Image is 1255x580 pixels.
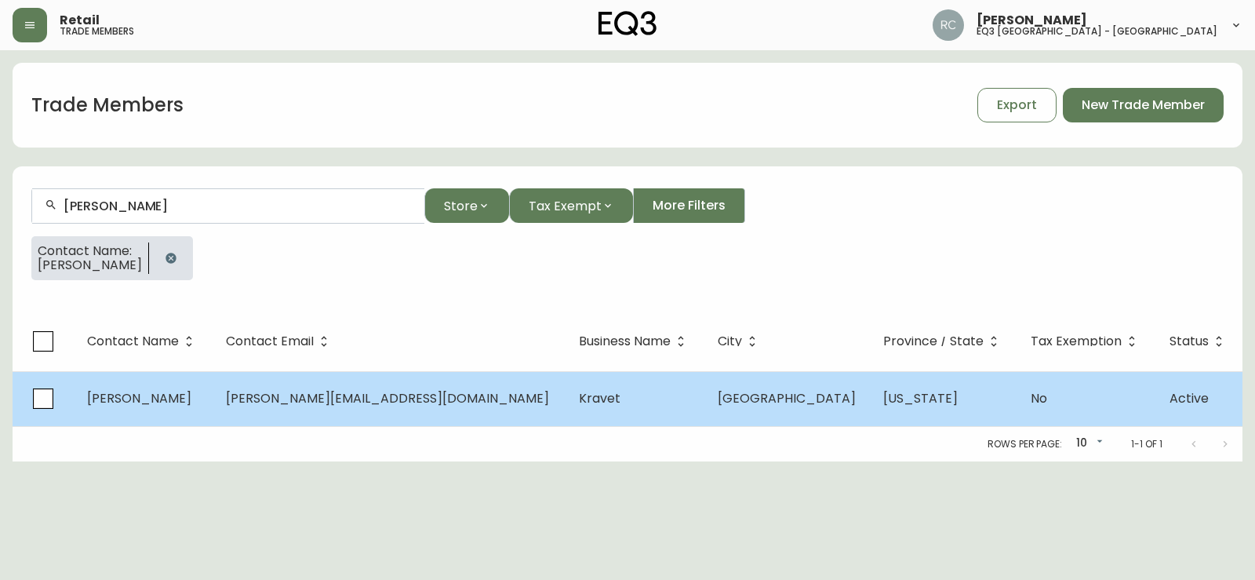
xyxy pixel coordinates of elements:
[38,244,142,258] span: Contact Name:
[424,188,509,223] button: Store
[997,97,1037,114] span: Export
[87,337,179,346] span: Contact Name
[933,9,964,41] img: 75cc83b809079a11c15b21e94bbc0507
[883,389,958,407] span: [US_STATE]
[598,11,657,36] img: logo
[444,196,478,216] span: Store
[64,199,412,213] input: Search
[653,197,726,214] span: More Filters
[1170,389,1209,407] span: Active
[977,27,1217,36] h5: eq3 [GEOGRAPHIC_DATA] - [GEOGRAPHIC_DATA]
[977,88,1057,122] button: Export
[579,337,671,346] span: Business Name
[883,337,984,346] span: Province / State
[1170,334,1229,348] span: Status
[1131,437,1162,451] p: 1-1 of 1
[87,389,191,407] span: [PERSON_NAME]
[529,196,602,216] span: Tax Exempt
[579,334,691,348] span: Business Name
[1031,337,1122,346] span: Tax Exemption
[60,27,134,36] h5: trade members
[60,14,100,27] span: Retail
[31,92,184,119] h1: Trade Members
[988,437,1062,451] p: Rows per page:
[1031,389,1047,407] span: No
[718,334,762,348] span: City
[718,389,856,407] span: [GEOGRAPHIC_DATA]
[226,334,334,348] span: Contact Email
[38,258,142,272] span: [PERSON_NAME]
[1031,334,1142,348] span: Tax Exemption
[226,389,549,407] span: [PERSON_NAME][EMAIL_ADDRESS][DOMAIN_NAME]
[226,337,314,346] span: Contact Email
[883,334,1004,348] span: Province / State
[87,334,199,348] span: Contact Name
[1170,337,1209,346] span: Status
[1068,431,1106,457] div: 10
[509,188,633,223] button: Tax Exempt
[1063,88,1224,122] button: New Trade Member
[977,14,1087,27] span: [PERSON_NAME]
[1082,97,1205,114] span: New Trade Member
[718,337,742,346] span: City
[579,389,620,407] span: Kravet
[633,188,745,223] button: More Filters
